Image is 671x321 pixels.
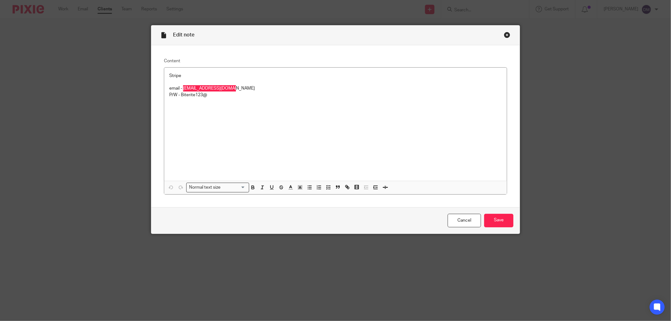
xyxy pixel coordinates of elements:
p: email - [EMAIL_ADDRESS][DOMAIN_NAME] [169,85,502,91]
div: Search for option [186,183,249,192]
div: Close this dialog window [504,32,510,38]
input: Search for option [223,184,245,191]
input: Save [484,214,513,227]
span: Normal text size [188,184,222,191]
p: P/W - Biterite123@ [169,92,502,98]
a: Cancel [448,214,481,227]
span: Edit note [173,32,194,37]
p: Stripe [169,73,502,79]
label: Content [164,58,507,64]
